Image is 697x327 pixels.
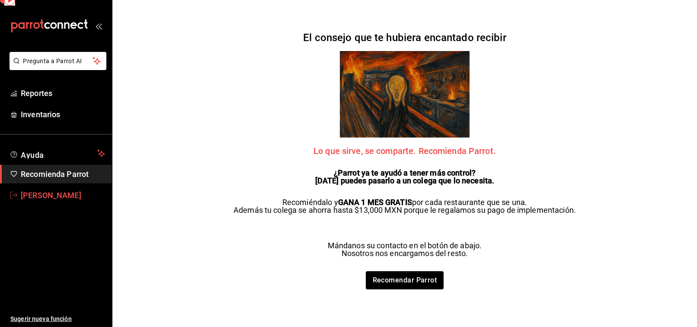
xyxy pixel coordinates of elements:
[366,271,444,289] a: Recomendar Parrot
[334,168,476,177] strong: ¿Parrot ya te ayudó a tener más control?
[10,314,105,324] span: Sugerir nueva función
[303,32,506,43] h2: El consejo que te hubiera encantado recibir
[315,176,495,185] strong: [DATE] puedes pasarlo a un colega que lo necesita.
[340,51,470,138] img: referrals Parrot
[21,148,94,159] span: Ayuda
[10,52,106,70] button: Pregunta a Parrot AI
[21,87,105,99] span: Reportes
[313,147,496,155] span: Lo que sirve, se comparte. Recomienda Parrot.
[95,22,102,29] button: open_drawer_menu
[233,199,576,214] p: Recomiéndalo y por cada restaurante que se una. Además tu colega se ahorra hasta $13,000 MXN porq...
[328,242,482,257] p: Mándanos su contacto en el botón de abajo. Nosotros nos encargamos del resto.
[21,189,105,201] span: [PERSON_NAME]
[6,63,106,72] a: Pregunta a Parrot AI
[21,168,105,180] span: Recomienda Parrot
[21,109,105,120] span: Inventarios
[23,57,93,66] span: Pregunta a Parrot AI
[338,198,412,207] strong: GANA 1 MES GRATIS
